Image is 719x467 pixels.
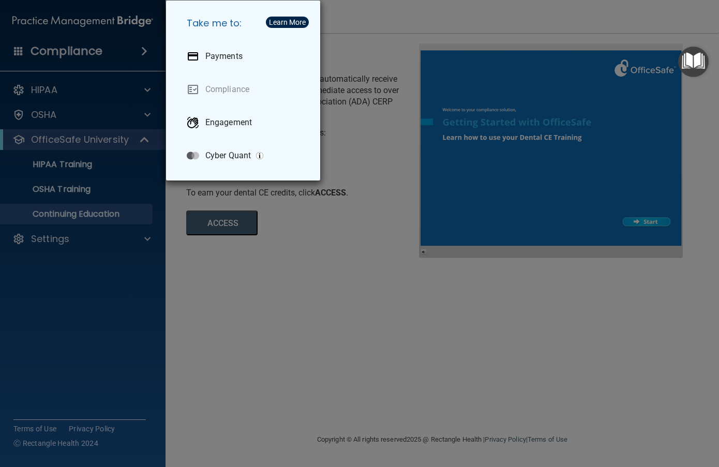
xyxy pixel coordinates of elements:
button: Learn More [266,17,309,28]
p: Cyber Quant [205,150,251,161]
iframe: Drift Widget Chat Controller [667,396,707,435]
a: Payments [178,42,312,71]
h5: Take me to: [178,9,312,38]
div: Learn More [269,19,306,26]
a: Engagement [178,108,312,137]
p: Engagement [205,117,252,128]
p: Payments [205,51,243,62]
a: Cyber Quant [178,141,312,170]
a: Compliance [178,75,312,104]
button: Open Resource Center [678,47,709,77]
